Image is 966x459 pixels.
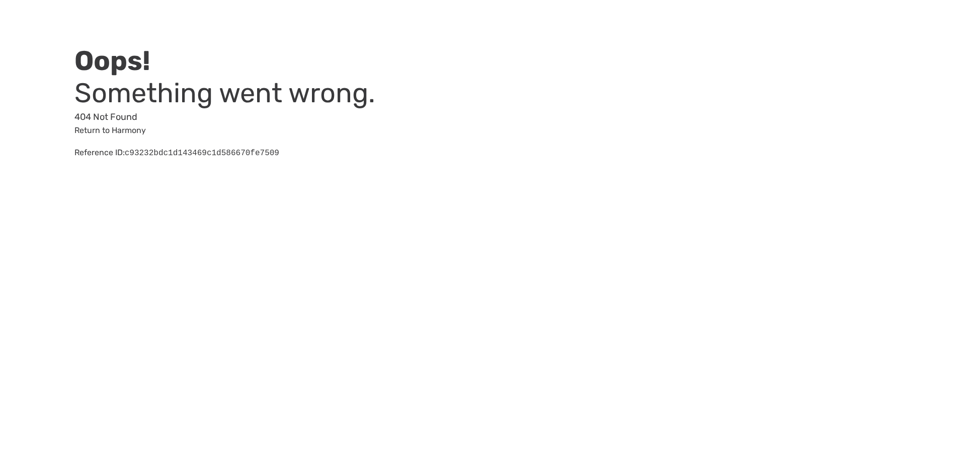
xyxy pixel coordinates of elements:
[125,149,279,158] pre: c93232bdc1d143469c1d586670fe7509
[74,77,446,109] h3: Something went wrong.
[74,109,446,124] p: 404 Not Found
[74,45,446,77] h2: Oops!
[74,125,146,135] a: Return to Harmony
[74,147,446,159] div: Reference ID:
